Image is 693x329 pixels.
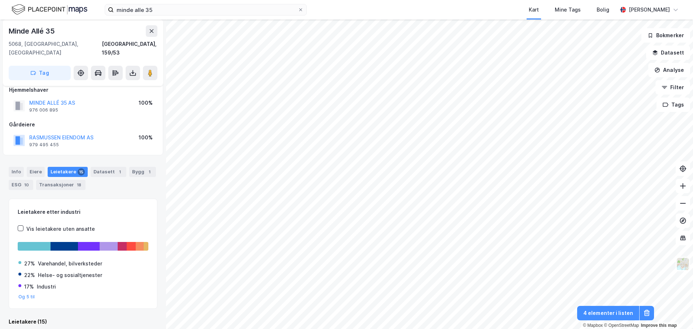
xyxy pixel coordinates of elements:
[26,225,95,233] div: Vis leietakere uten ansatte
[29,142,59,148] div: 979 495 455
[24,271,35,280] div: 22%
[657,98,690,112] button: Tags
[75,181,83,189] div: 18
[36,180,86,190] div: Transaksjoner
[555,5,581,14] div: Mine Tags
[676,257,690,271] img: Z
[9,25,56,37] div: Minde Allé 35
[116,168,123,176] div: 1
[18,208,148,216] div: Leietakere etter industri
[9,86,157,94] div: Hjemmelshaver
[12,3,87,16] img: logo.f888ab2527a4732fd821a326f86c7f29.svg
[78,168,85,176] div: 15
[657,294,693,329] iframe: Chat Widget
[38,259,102,268] div: Varehandel, bilverksteder
[9,180,33,190] div: ESG
[648,63,690,77] button: Analyse
[641,323,677,328] a: Improve this map
[529,5,539,14] div: Kart
[129,167,156,177] div: Bygg
[9,317,157,326] div: Leietakere (15)
[29,107,58,113] div: 976 006 895
[583,323,603,328] a: Mapbox
[48,167,88,177] div: Leietakere
[577,306,639,320] button: 4 elementer i listen
[27,167,45,177] div: Eiere
[23,181,30,189] div: 10
[102,40,157,57] div: [GEOGRAPHIC_DATA], 159/53
[604,323,639,328] a: OpenStreetMap
[655,80,690,95] button: Filter
[9,40,102,57] div: 5068, [GEOGRAPHIC_DATA], [GEOGRAPHIC_DATA]
[24,282,34,291] div: 17%
[9,66,71,80] button: Tag
[139,99,153,107] div: 100%
[146,168,153,176] div: 1
[38,271,102,280] div: Helse- og sosialtjenester
[18,294,35,300] button: Og 5 til
[9,167,24,177] div: Info
[139,133,153,142] div: 100%
[24,259,35,268] div: 27%
[91,167,126,177] div: Datasett
[641,28,690,43] button: Bokmerker
[37,282,56,291] div: Industri
[629,5,670,14] div: [PERSON_NAME]
[597,5,609,14] div: Bolig
[114,4,298,15] input: Søk på adresse, matrikkel, gårdeiere, leietakere eller personer
[646,46,690,60] button: Datasett
[657,294,693,329] div: Kontrollprogram for chat
[9,120,157,129] div: Gårdeiere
